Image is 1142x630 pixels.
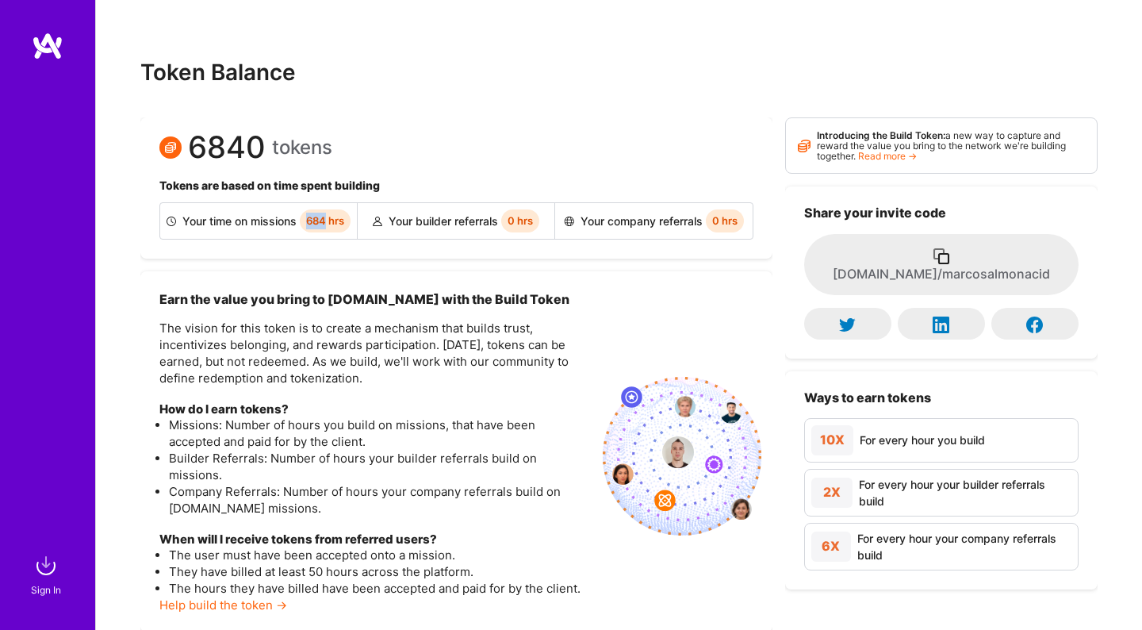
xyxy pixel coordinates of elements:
[33,550,62,598] a: sign inSign In
[706,209,744,232] span: 0 hrs
[159,597,287,613] a: Help build the token →
[159,320,590,386] p: The vision for this token is to create a mechanism that builds trust, incentivizes belonging, and...
[804,206,1079,221] h3: Share your invite code
[169,580,590,597] li: The hours they have billed have been accepted and paid for by the client.
[169,417,590,450] li: Missions: Number of hours you build on missions, that have been accepted and paid for by the client.
[169,547,590,563] li: The user must have been accepted onto a mission.
[140,60,1098,86] h2: Token Balance
[272,139,332,156] span: tokens
[159,290,590,308] h3: Earn the value you bring to [DOMAIN_NAME] with the Build Token
[188,139,266,156] span: 6840
[817,129,1066,162] span: a new way to capture and reward the value you bring to the network we're building together.
[932,247,951,266] i: icon Copy
[804,234,1079,295] button: [DOMAIN_NAME]/marcosalmonacid
[811,425,853,455] div: 10X
[30,550,62,582] img: sign in
[603,377,761,536] img: invite
[860,432,985,448] div: For every hour you build
[167,217,176,226] img: Builder icon
[159,136,182,159] img: Token icon
[300,209,351,232] span: 684 hrs
[159,532,590,547] h4: When will I receive tokens from referred users?
[159,402,590,417] h4: How do I earn tokens?
[564,217,574,226] img: Company referral icon
[1026,317,1043,333] i: icon Facebook
[555,203,752,239] div: Your company referrals
[169,450,590,483] li: Builder Referrals: Number of hours your builder referrals build on missions.
[839,317,856,333] i: icon Twitter
[798,131,811,161] i: icon Points
[31,582,61,598] div: Sign In
[811,478,853,508] div: 2X
[169,563,590,580] li: They have billed at least 50 hours across the platform.
[160,203,358,239] div: Your time on missions
[817,129,945,141] strong: Introducing the Build Token:
[933,317,949,333] i: icon LinkedInDark
[858,150,917,162] a: Read more →
[811,532,851,562] div: 6X
[159,179,753,193] h4: Tokens are based on time spent building
[169,483,590,517] li: Company Referrals: Number of hours your company referrals build on [DOMAIN_NAME] missions.
[804,390,1079,405] h3: Ways to earn tokens
[662,436,694,468] img: profile
[373,217,382,226] img: Builder referral icon
[857,530,1071,563] div: For every hour your company referrals build
[859,476,1071,509] div: For every hour your builder referrals build
[358,203,555,239] div: Your builder referrals
[32,32,63,60] img: logo
[501,209,539,232] span: 0 hrs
